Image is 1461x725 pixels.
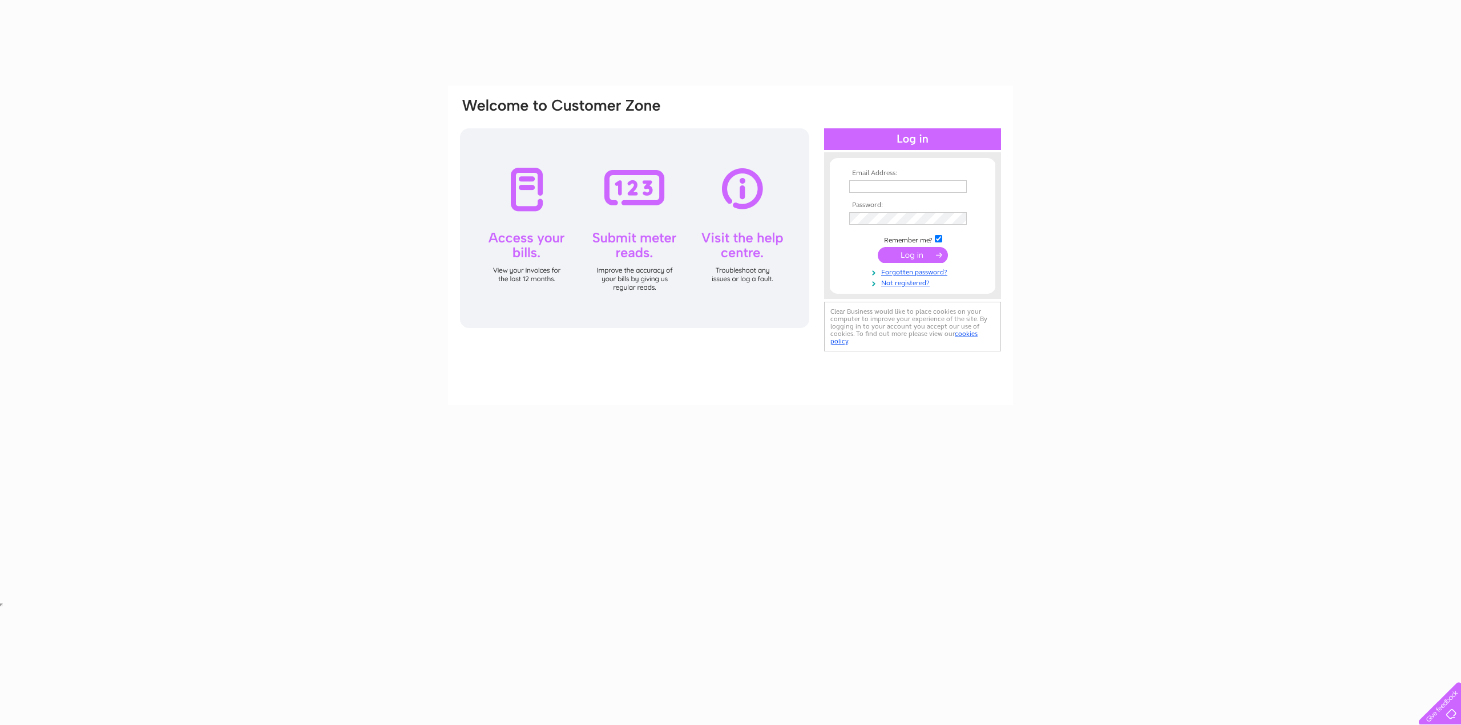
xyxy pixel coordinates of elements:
a: cookies policy [830,330,978,345]
a: Not registered? [849,277,979,287]
td: Remember me? [846,233,979,245]
input: Submit [878,247,948,263]
div: Clear Business would like to place cookies on your computer to improve your experience of the sit... [824,302,1001,351]
a: Forgotten password? [849,266,979,277]
th: Email Address: [846,169,979,177]
th: Password: [846,201,979,209]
